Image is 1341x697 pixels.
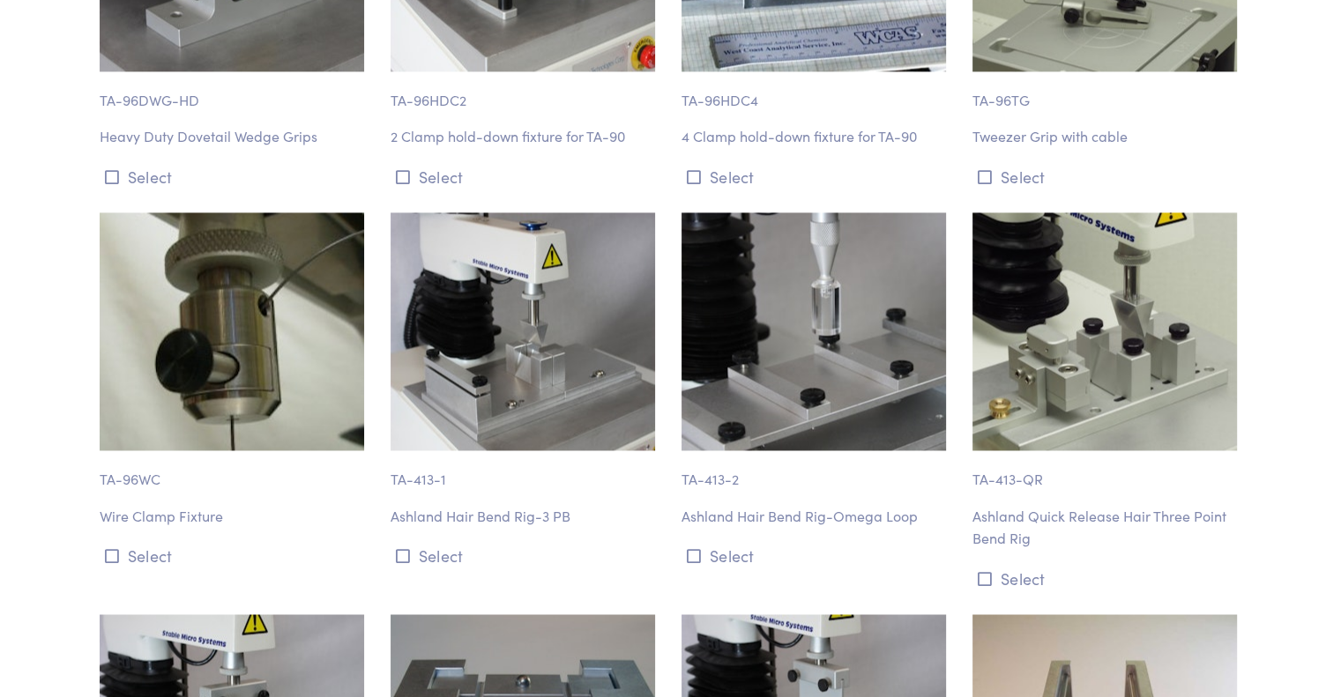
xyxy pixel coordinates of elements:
[682,450,951,491] p: TA-413-2
[100,125,369,148] p: Heavy Duty Dovetail Wedge Grips
[972,564,1242,593] button: Select
[391,71,660,112] p: TA-96HDC2
[972,505,1242,550] p: Ashland Quick Release Hair Three Point Bend Rig
[391,162,660,191] button: Select
[100,505,369,528] p: Wire Clamp Fixture
[391,505,660,528] p: Ashland Hair Bend Rig-3 PB
[100,71,369,112] p: TA-96DWG-HD
[100,541,369,570] button: Select
[100,162,369,191] button: Select
[682,125,951,148] p: 4 Clamp hold-down fixture for TA-90
[972,71,1242,112] p: TA-96TG
[972,450,1242,491] p: TA-413-QR
[100,450,369,491] p: TA-96WC
[682,505,951,528] p: Ashland Hair Bend Rig-Omega Loop
[682,162,951,191] button: Select
[391,125,660,148] p: 2 Clamp hold-down fixture for TA-90
[682,71,951,112] p: TA-96HDC4
[100,212,364,450] img: ta-96wc.jpg
[972,162,1242,191] button: Select
[972,125,1242,148] p: Tweezer Grip with cable
[972,212,1237,450] img: ta-413qr.jpg
[682,212,946,450] img: ta-413-2_omega-loop-fixture.jpg
[391,450,660,491] p: TA-413-1
[391,541,660,570] button: Select
[682,541,951,570] button: Select
[391,212,655,450] img: ta-413-1_hair-bending-rig2.jpg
